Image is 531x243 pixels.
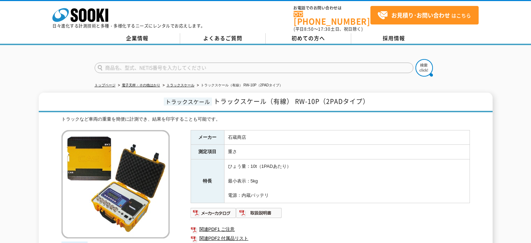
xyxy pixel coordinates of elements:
a: 初めての方へ [266,33,351,44]
a: トップページ [95,83,116,87]
a: 企業情報 [95,33,180,44]
img: btn_search.png [415,59,433,77]
span: はこちら [377,10,471,21]
a: 関連PDF1 ご注意 [191,225,470,234]
a: トラックスケール [167,83,194,87]
span: (平日 ～ 土日、祝日除く) [294,26,363,32]
span: トラックスケール [164,98,212,106]
div: トラックなど車両の重量を簡便に計測でき、結果を印字することも可能です。 [61,116,470,123]
strong: お見積り･お問い合わせ [391,11,450,19]
td: 石蔵商店 [224,130,470,145]
a: [PHONE_NUMBER] [294,11,370,25]
a: 関連PDF2 付属品リスト [191,234,470,243]
th: メーカー [191,130,224,145]
li: トラックスケール（有線） RW-10P（2PADタイプ） [196,82,283,89]
a: 採用情報 [351,33,437,44]
span: トラックスケール（有線） RW-10P（2PADタイプ） [214,97,369,106]
td: ひょう量：10t（1PADあたり） 最小表示：5kg 電源：内蔵バッテリ [224,159,470,203]
img: メーカーカタログ [191,207,236,219]
a: 電子天秤・その他はかり [122,83,160,87]
img: 取扱説明書 [236,207,282,219]
th: 特長 [191,159,224,203]
a: お見積り･お問い合わせはこちら [370,6,479,24]
th: 測定項目 [191,145,224,159]
img: トラックスケール（有線） RW-10P（2PADタイプ） [61,130,170,238]
span: 初めての方へ [292,34,325,42]
a: 取扱説明書 [236,212,282,217]
span: お電話でのお問い合わせは [294,6,370,10]
span: 8:50 [304,26,314,32]
td: 重さ [224,145,470,159]
a: よくあるご質問 [180,33,266,44]
a: メーカーカタログ [191,212,236,217]
p: 日々進化する計測技術と多種・多様化するニーズにレンタルでお応えします。 [52,24,205,28]
span: 17:30 [318,26,331,32]
input: 商品名、型式、NETIS番号を入力してください [95,63,413,73]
